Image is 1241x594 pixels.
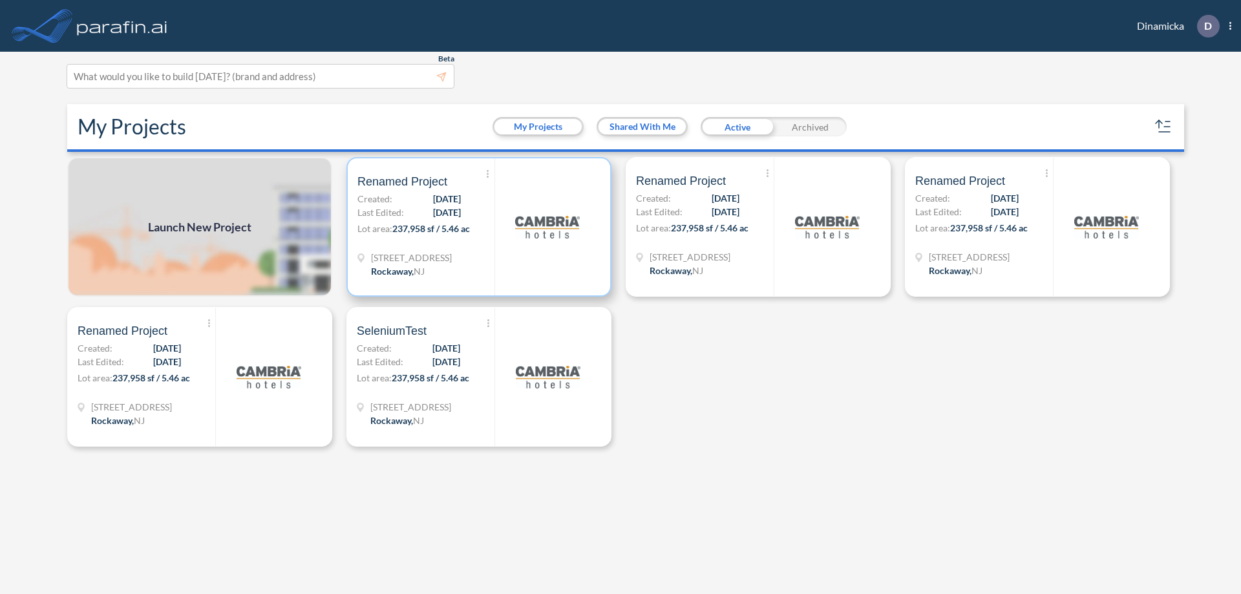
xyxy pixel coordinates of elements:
span: [DATE] [991,191,1019,205]
span: Lot area: [78,372,112,383]
span: 321 Mt Hope Ave [929,250,1010,264]
img: logo [515,195,580,259]
span: Renamed Project [357,174,447,189]
div: Archived [774,117,847,136]
span: NJ [414,266,425,277]
button: My Projects [494,119,582,134]
span: Lot area: [636,222,671,233]
img: logo [516,345,580,409]
span: Rockaway , [370,415,413,426]
span: SeleniumTest [357,323,427,339]
span: [DATE] [991,205,1019,218]
span: 321 Mt Hope Ave [650,250,730,264]
span: 237,958 sf / 5.46 ac [950,222,1028,233]
span: Rockaway , [650,265,692,276]
span: [DATE] [153,341,181,355]
span: Beta [438,54,454,64]
span: Rockaway , [91,415,134,426]
span: 321 Mt Hope Ave [91,400,172,414]
img: logo [237,345,301,409]
span: Created: [357,192,392,206]
img: add [67,157,332,297]
span: NJ [971,265,982,276]
span: Created: [636,191,671,205]
span: [DATE] [432,341,460,355]
span: [DATE] [712,205,739,218]
p: D [1204,20,1212,32]
span: 237,958 sf / 5.46 ac [392,372,469,383]
span: NJ [692,265,703,276]
div: Rockaway, NJ [650,264,703,277]
span: [DATE] [433,206,461,219]
span: 321 Mt Hope Ave [371,251,452,264]
span: 237,958 sf / 5.46 ac [671,222,748,233]
span: NJ [413,415,424,426]
img: logo [1074,195,1139,259]
span: Last Edited: [78,355,124,368]
img: logo [795,195,860,259]
img: logo [74,13,170,39]
span: [DATE] [153,355,181,368]
span: Last Edited: [357,355,403,368]
h2: My Projects [78,114,186,139]
span: Last Edited: [915,205,962,218]
span: [DATE] [433,192,461,206]
span: Lot area: [357,223,392,234]
span: 237,958 sf / 5.46 ac [112,372,190,383]
span: Rockaway , [929,265,971,276]
button: Shared With Me [599,119,686,134]
div: Rockaway, NJ [370,414,424,427]
span: 321 Mt Hope Ave [370,400,451,414]
span: [DATE] [432,355,460,368]
div: Dinamicka [1118,15,1231,37]
span: Last Edited: [636,205,683,218]
span: Created: [357,341,392,355]
span: Renamed Project [915,173,1005,189]
span: Lot area: [915,222,950,233]
div: Rockaway, NJ [371,264,425,278]
span: Created: [78,341,112,355]
span: NJ [134,415,145,426]
button: sort [1153,116,1174,137]
span: Renamed Project [636,173,726,189]
span: Last Edited: [357,206,404,219]
span: Renamed Project [78,323,167,339]
span: Lot area: [357,372,392,383]
div: Rockaway, NJ [929,264,982,277]
span: Launch New Project [148,218,251,236]
div: Active [701,117,774,136]
span: 237,958 sf / 5.46 ac [392,223,470,234]
span: Rockaway , [371,266,414,277]
div: Rockaway, NJ [91,414,145,427]
a: Launch New Project [67,157,332,297]
span: [DATE] [712,191,739,205]
span: Created: [915,191,950,205]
